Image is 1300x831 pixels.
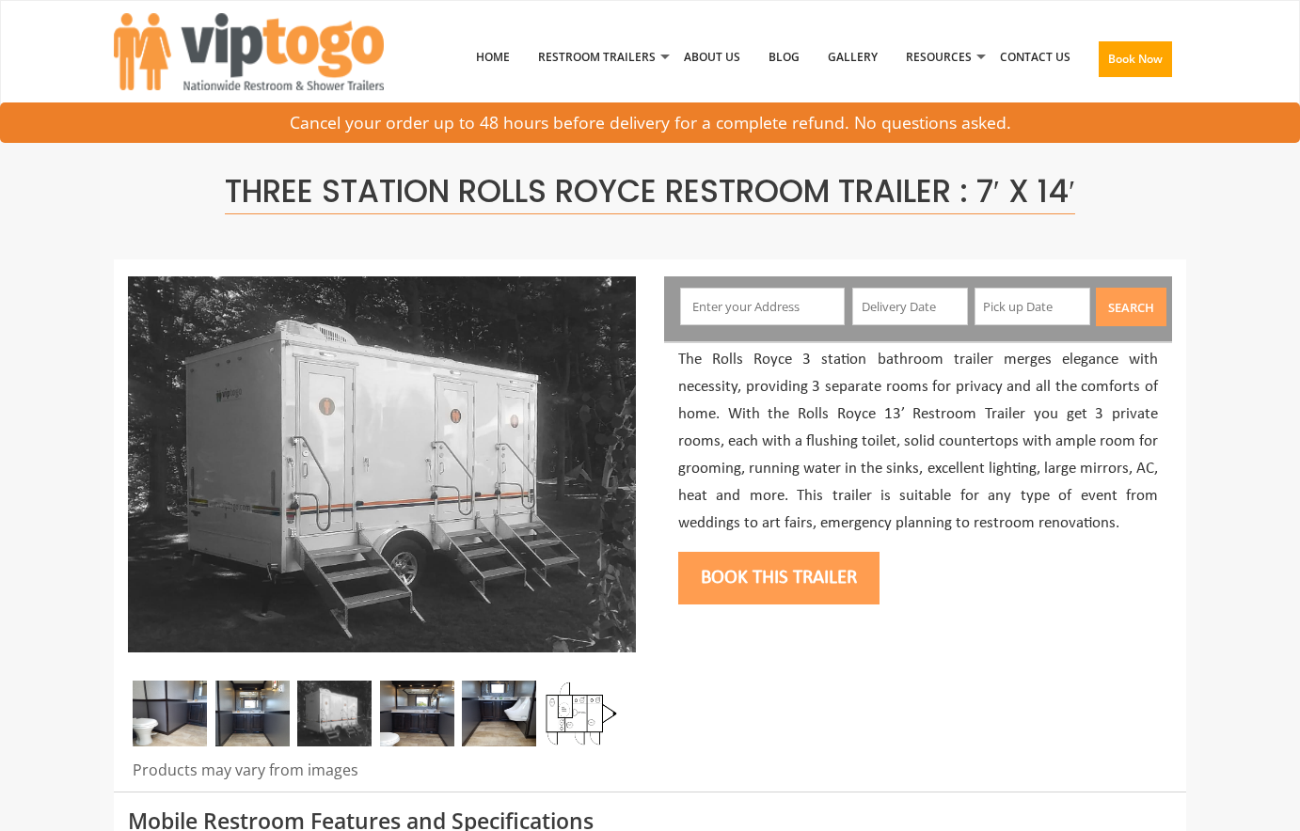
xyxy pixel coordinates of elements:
[1225,756,1300,831] button: Live Chat
[380,681,454,746] img: Zoomed out full inside view of restroom station with a stall, a mirror and a sink
[680,288,846,325] input: Enter your Address
[1096,288,1166,326] button: Search
[544,681,618,746] img: Floor Plan of 3 station restroom with sink and toilet
[462,681,536,746] img: Zoomed out inside view of male restroom station with a mirror, a urinal and a sink
[215,681,290,746] img: Zoomed out inside view of restroom station with a mirror and sink
[975,288,1090,325] input: Pick up Date
[133,681,207,746] img: A close view of inside of a station with a stall, mirror and cabinets
[128,760,636,792] div: Products may vary from images
[814,8,892,106] a: Gallery
[754,8,814,106] a: Blog
[297,681,372,746] img: Side view of three station restroom trailer with three separate doors with signs
[670,8,754,106] a: About Us
[1099,41,1172,77] button: Book Now
[1085,8,1186,118] a: Book Now
[678,347,1158,537] p: The Rolls Royce 3 station bathroom trailer merges elegance with necessity, providing 3 separate r...
[678,552,880,604] button: Book this trailer
[986,8,1085,106] a: Contact Us
[114,13,384,90] img: VIPTOGO
[462,8,524,106] a: Home
[128,276,636,652] img: Side view of three station restroom trailer with three separate doors with signs
[225,169,1075,214] span: Three Station Rolls Royce Restroom Trailer : 7′ x 14′
[852,288,968,325] input: Delivery Date
[524,8,670,106] a: Restroom Trailers
[892,8,986,106] a: Resources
